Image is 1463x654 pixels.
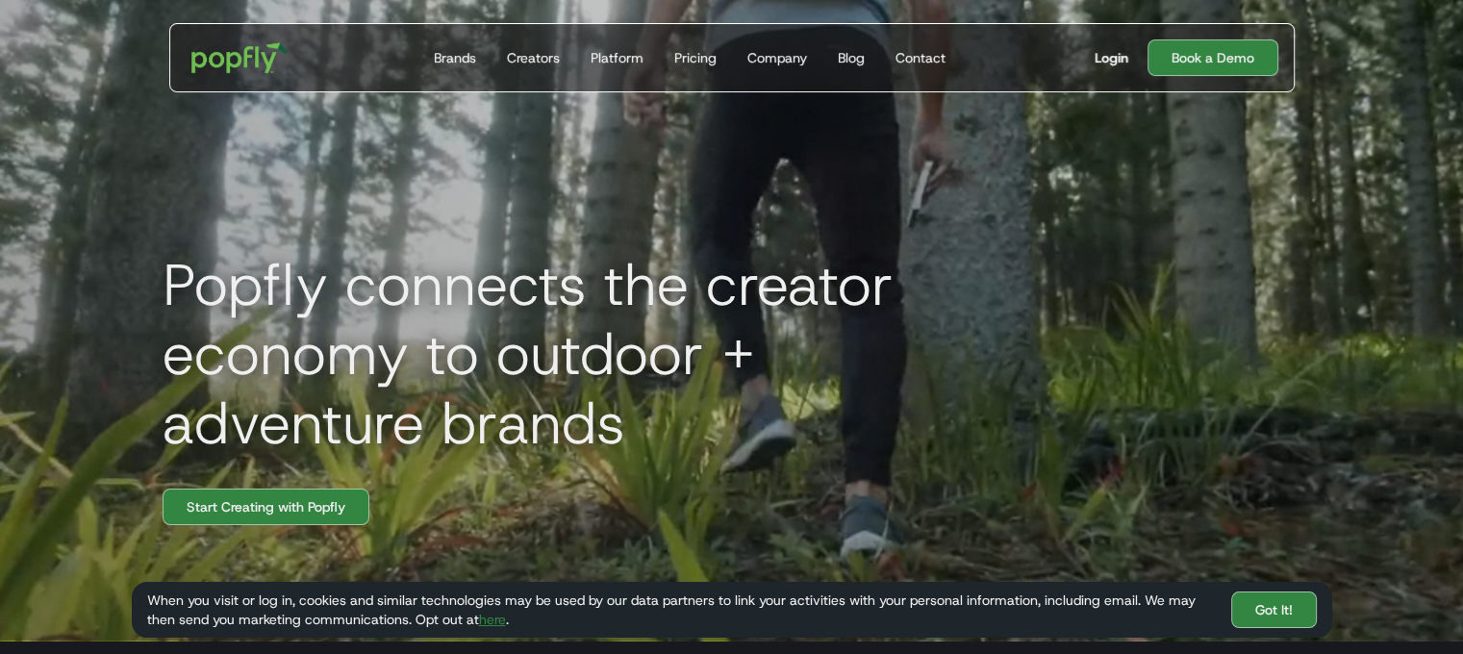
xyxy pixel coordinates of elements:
div: Blog [838,48,865,67]
a: Blog [830,24,872,91]
div: Contact [895,48,946,67]
a: Platform [583,24,651,91]
div: When you visit or log in, cookies and similar technologies may be used by our data partners to li... [147,591,1216,629]
div: Company [747,48,807,67]
div: Brands [434,48,476,67]
div: Platform [591,48,643,67]
div: Pricing [674,48,717,67]
a: Book a Demo [1148,39,1278,76]
a: Login [1087,48,1136,67]
a: Pricing [667,24,724,91]
a: Got It! [1231,591,1317,628]
div: Creators [507,48,560,67]
a: here [479,611,506,628]
a: Creators [499,24,568,91]
h1: Popfly connects the creator economy to outdoor + adventure brands [147,250,1013,458]
a: Contact [888,24,953,91]
a: Brands [426,24,484,91]
a: Start Creating with Popfly [163,489,369,525]
a: home [178,29,302,87]
div: Login [1095,48,1128,67]
a: Company [740,24,815,91]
